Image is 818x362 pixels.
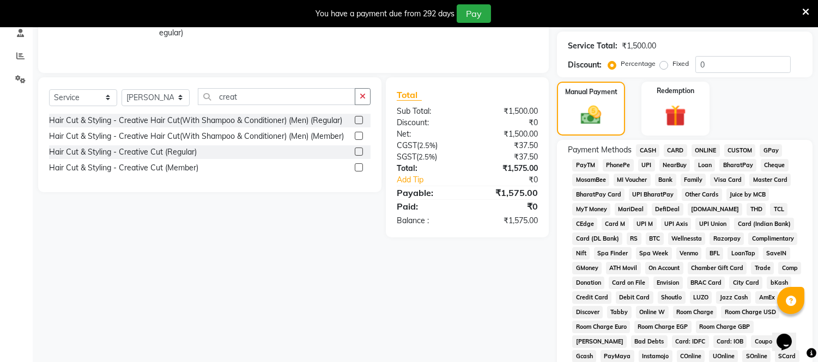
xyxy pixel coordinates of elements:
[755,291,778,304] span: AmEx
[621,59,656,69] label: Percentage
[468,151,547,163] div: ₹37.50
[468,117,547,128] div: ₹0
[636,144,659,157] span: CASH
[468,106,547,117] div: ₹1,500.00
[572,159,598,171] span: PayTM
[572,306,603,318] span: Discover
[614,174,651,186] span: MI Voucher
[778,262,801,274] span: Comp
[572,262,602,274] span: GMoney
[636,306,669,318] span: Online W
[615,203,647,216] span: MariDeal
[572,174,609,186] span: MosamBee
[658,102,693,129] img: _gift.svg
[688,262,747,274] span: Chamber Gift Card
[690,291,712,304] span: LUZO
[389,140,468,151] div: ( )
[468,215,547,226] div: ₹1,575.00
[682,188,722,201] span: Other Cards
[713,335,747,348] span: Card: IOB
[673,306,717,318] span: Room Charge
[710,232,744,245] span: Razorpay
[696,321,754,333] span: Room Charge GBP
[565,87,617,97] label: Manual Payment
[661,218,692,230] span: UPI Axis
[389,200,468,213] div: Paid:
[397,140,417,150] span: CGST
[568,59,602,71] div: Discount:
[389,117,468,128] div: Discount:
[468,128,547,140] div: ₹1,500.00
[616,291,653,304] span: Debit Card
[49,162,198,174] div: Hair Cut & Styling - Creative Cut (Member)
[645,262,683,274] span: On Account
[724,144,756,157] span: CUSTOM
[652,203,683,216] span: DefiDeal
[572,247,590,260] span: Nift
[468,140,547,151] div: ₹37.50
[751,262,774,274] span: Trade
[636,247,672,260] span: Spa Week
[638,159,655,171] span: UPI
[760,144,782,157] span: GPay
[716,291,751,304] span: Jazz Cash
[692,144,720,157] span: ONLINE
[481,174,547,186] div: ₹0
[198,88,355,105] input: Search or Scan
[749,174,791,186] span: Master Card
[606,262,641,274] span: ATH Movil
[695,218,730,230] span: UPI Union
[657,86,694,96] label: Redemption
[622,40,656,52] div: ₹1,500.00
[676,247,702,260] span: Venmo
[668,232,706,245] span: Wellnessta
[719,159,756,171] span: BharatPay
[572,321,630,333] span: Room Charge Euro
[389,186,468,199] div: Payable:
[658,291,686,304] span: Shoutlo
[721,306,779,318] span: Room Charge USD
[389,151,468,163] div: ( )
[572,203,610,216] span: MyT Money
[316,8,455,20] div: You have a payment due from 292 days
[468,186,547,199] div: ₹1,575.00
[389,128,468,140] div: Net:
[672,59,689,69] label: Fixed
[468,200,547,213] div: ₹0
[770,203,787,216] span: TCL
[572,291,611,304] span: Credit Card
[389,174,481,186] a: Add Tip
[687,277,725,289] span: BRAC Card
[572,232,622,245] span: Card (DL Bank)
[572,277,604,289] span: Donation
[728,247,759,260] span: LoanTap
[633,218,657,230] span: UPI M
[734,218,794,230] span: Card (Indian Bank)
[729,277,762,289] span: City Card
[747,203,766,216] span: THD
[772,318,807,351] iframe: chat widget
[49,115,342,126] div: Hair Cut & Styling - Creative Hair Cut(With Shampoo & Conditioner) (Men) (Regular)
[664,144,687,157] span: CARD
[49,131,344,142] div: Hair Cut & Styling - Creative Hair Cut(With Shampoo & Conditioner) (Men) (Member)
[419,152,435,161] span: 2.5%
[49,146,197,158] div: Hair Cut & Styling - Creative Cut (Regular)
[397,89,422,101] span: Total
[631,335,668,348] span: Bad Debts
[659,159,690,171] span: NearBuy
[763,247,790,260] span: SaveIN
[568,144,632,156] span: Payment Methods
[389,215,468,226] div: Balance :
[655,174,676,186] span: Bank
[572,218,597,230] span: CEdge
[574,103,607,127] img: _cash.svg
[751,335,779,348] span: Coupon
[710,174,745,186] span: Visa Card
[681,174,706,186] span: Family
[568,40,617,52] div: Service Total:
[572,335,627,348] span: [PERSON_NAME]
[726,188,769,201] span: Juice by MCB
[419,141,435,150] span: 2.5%
[389,106,468,117] div: Sub Total:
[594,247,632,260] span: Spa Finder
